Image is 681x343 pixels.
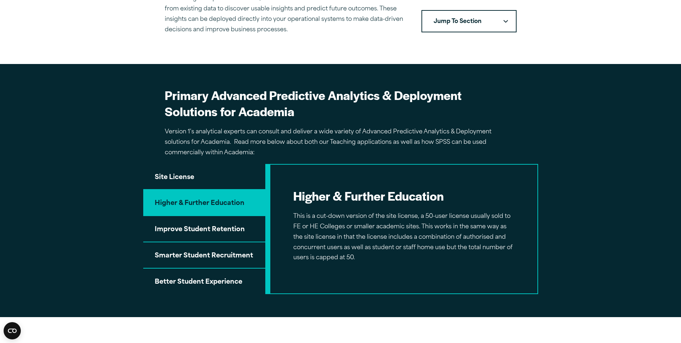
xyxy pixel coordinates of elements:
[143,190,265,216] button: Higher & Further Education
[143,242,265,269] button: Smarter Student Recruitment
[143,269,265,294] button: Better Student Experience
[293,211,514,263] p: This is a cut-down version of the site license, a 50-user license usually sold to FE or HE Colleg...
[293,188,514,204] h2: Higher & Further Education
[503,20,508,23] svg: Downward pointing chevron
[421,10,517,32] button: Jump To SectionDownward pointing chevron
[143,164,265,190] button: Site License
[4,322,21,339] button: Open CMP widget
[165,127,517,158] p: Version 1’s analytical experts can consult and deliver a wide variety of Advanced Predictive Anal...
[165,87,517,119] h2: Primary Advanced Predictive Analytics & Deployment Solutions for Academia
[143,216,265,242] button: Improve Student Retention
[421,10,517,32] nav: Table of Contents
